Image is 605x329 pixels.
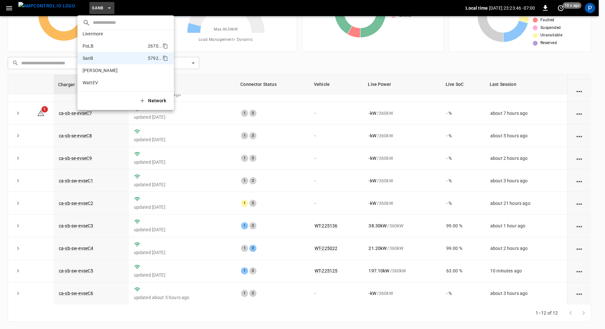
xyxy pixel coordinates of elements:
p: Livermore [83,31,146,37]
button: Network [135,94,171,107]
p: SanB [83,55,145,61]
p: WattEV [83,79,145,86]
p: [PERSON_NAME] [83,67,147,74]
div: copy [162,42,169,50]
p: PoLB [83,43,145,49]
div: copy [162,54,169,62]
